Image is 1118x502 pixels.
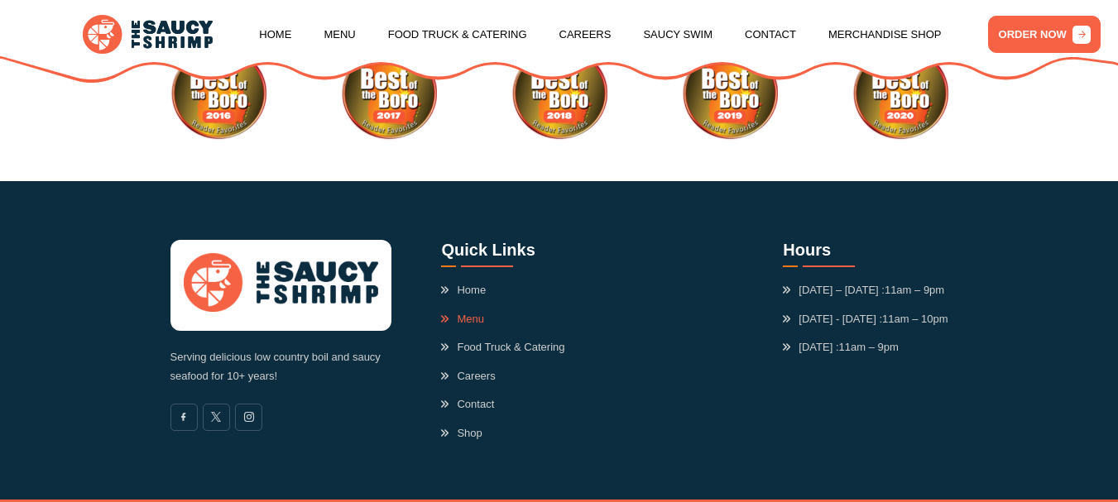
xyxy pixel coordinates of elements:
[441,425,482,442] a: Shop
[643,3,713,66] a: Saucy Swim
[324,3,355,66] a: Menu
[441,240,564,267] h3: Quick Links
[83,15,212,54] img: logo
[828,3,942,66] a: Merchandise Shop
[559,3,612,66] a: Careers
[988,16,1101,53] a: ORDER NOW
[783,240,948,267] h3: Hours
[441,339,564,356] a: Food Truck & Catering
[441,311,484,327] a: Menu
[783,339,898,356] span: [DATE] :
[184,253,378,312] img: logo
[511,45,607,141] img: Best of the Boro
[852,45,948,141] img: Best of the Boro
[441,368,495,385] a: Careers
[170,348,391,386] p: Serving delicious low country boil and saucy seafood for 10+ years!
[839,341,899,353] span: 11am – 9pm
[783,311,948,327] span: [DATE] - [DATE] :
[852,45,948,141] div: 7 / 10
[441,396,494,413] a: Contact
[882,313,948,325] span: 11am – 10pm
[745,3,796,66] a: Contact
[783,282,944,299] span: [DATE] – [DATE] :
[170,45,266,141] img: Best of the Boro
[170,45,266,141] div: 3 / 10
[441,282,486,299] a: Home
[341,45,437,141] div: 4 / 10
[341,45,437,141] img: Best of the Boro
[682,45,778,141] div: 6 / 10
[511,45,607,141] div: 5 / 10
[259,3,291,66] a: Home
[682,45,778,141] img: Best of the Boro
[388,3,527,66] a: Food Truck & Catering
[885,284,944,296] span: 11am – 9pm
